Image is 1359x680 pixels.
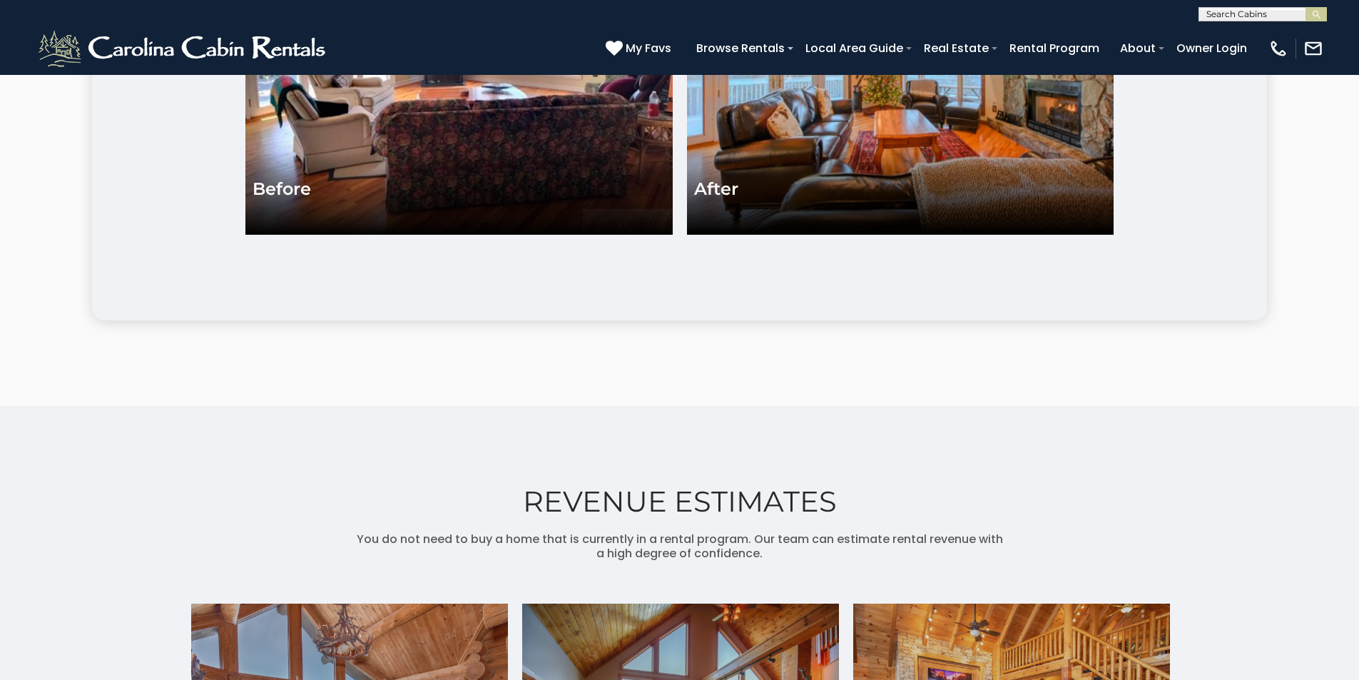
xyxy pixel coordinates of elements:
[1113,36,1163,61] a: About
[689,36,792,61] a: Browse Rentals
[36,27,332,70] img: White-1-2.png
[1169,36,1254,61] a: Owner Login
[355,532,1004,561] p: You do not need to buy a home that is currently in a rental program. Our team can estimate rental...
[606,39,675,58] a: My Favs
[1268,39,1288,59] img: phone-regular-white.png
[626,39,671,57] span: My Favs
[798,36,910,61] a: Local Area Guide
[253,179,311,199] p: Before
[917,36,996,61] a: Real Estate
[1303,39,1323,59] img: mail-regular-white.png
[694,179,738,199] p: After
[36,485,1323,518] h2: REVENUE ESTIMATES
[1002,36,1106,61] a: Rental Program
